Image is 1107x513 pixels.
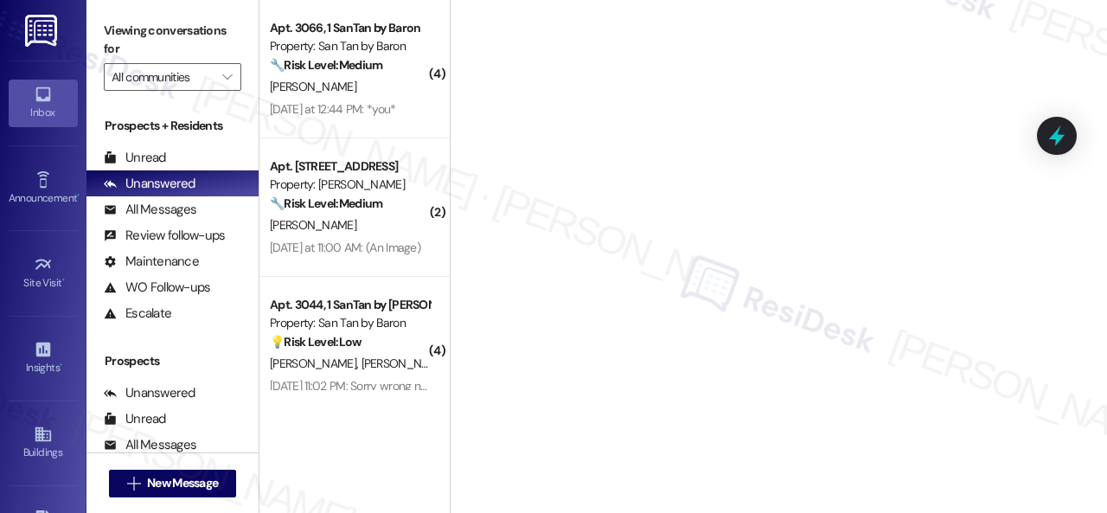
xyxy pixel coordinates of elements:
div: Unread [104,410,166,428]
div: Unanswered [104,175,195,193]
div: Prospects [86,352,259,370]
div: [DATE] 11:02 PM: Sorry wrong number [270,378,454,394]
div: All Messages [104,201,196,219]
i:  [222,70,232,84]
span: • [60,359,62,371]
span: • [62,274,65,286]
div: Apt. [STREET_ADDRESS] [270,157,430,176]
div: Property: San Tan by Baron [270,314,430,332]
a: Insights • [9,335,78,382]
div: Escalate [104,305,171,323]
input: All communities [112,63,214,91]
div: Apt. 3066, 1 SanTan by Baron [270,19,430,37]
span: [PERSON_NAME] [270,217,356,233]
span: [PERSON_NAME] [270,356,362,371]
i:  [127,477,140,491]
a: Site Visit • [9,250,78,297]
a: Buildings [9,420,78,466]
span: New Message [147,474,218,492]
a: Inbox [9,80,78,126]
strong: 💡 Risk Level: Low [270,334,362,349]
strong: 🔧 Risk Level: Medium [270,196,382,211]
div: Property: San Tan by Baron [270,37,430,55]
div: Unanswered [104,384,195,402]
div: Prospects + Residents [86,117,259,135]
label: Viewing conversations for [104,17,241,63]
span: [PERSON_NAME] [362,356,448,371]
span: [PERSON_NAME] [270,79,356,94]
button: New Message [109,470,237,497]
div: [DATE] at 12:44 PM: *you* [270,101,396,117]
img: ResiDesk Logo [25,15,61,47]
div: Maintenance [104,253,199,271]
div: [DATE] at 11:00 AM: (An Image) [270,240,420,255]
div: WO Follow-ups [104,279,210,297]
div: Review follow-ups [104,227,225,245]
strong: 🔧 Risk Level: Medium [270,57,382,73]
div: Unread [104,149,166,167]
div: Property: [PERSON_NAME] [270,176,430,194]
div: All Messages [104,436,196,454]
span: • [77,189,80,202]
div: Apt. 3044, 1 SanTan by [PERSON_NAME] [270,296,430,314]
